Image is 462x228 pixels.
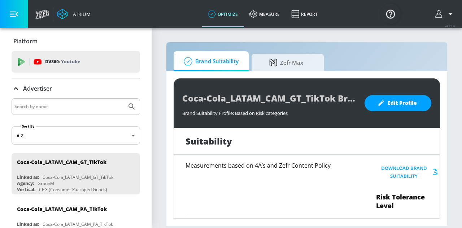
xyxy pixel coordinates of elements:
[259,54,314,71] span: Zefr Max
[17,174,39,180] div: Linked as:
[445,24,455,28] span: v 4.25.4
[202,1,244,27] a: optimize
[57,9,91,20] a: Atrium
[244,1,286,27] a: measure
[17,159,106,165] div: Coca-Cola_LATAM_CAM_GT_TikTok
[17,206,107,212] div: Coca-Cola_LATAM_CAM_PA_TikTok
[17,180,34,186] div: Agency:
[70,11,91,17] div: Atrium
[376,193,440,210] span: Risk Tolerance Level
[12,153,140,194] div: Coca-Cola_LATAM_CAM_GT_TikTokLinked as:Coca-Cola_LATAM_CAM_GT_TikTokAgency:GroupMVertical:CPG (Co...
[376,163,440,182] button: Download Brand Suitability
[13,37,38,45] p: Platform
[286,1,323,27] a: Report
[12,126,140,145] div: A-Z
[12,31,140,51] div: Platform
[45,58,80,66] p: DV360:
[17,221,39,227] div: Linked as:
[380,4,401,24] button: Open Resource Center
[12,51,140,73] div: DV360: Youtube
[38,180,54,186] div: GroupM
[61,58,80,65] p: Youtube
[39,186,107,193] div: CPG (Consumer Packaged Goods)
[365,95,431,111] button: Edit Profile
[43,221,113,227] div: Coca-Cola_LATAM_CAM_PA_TikTok
[21,124,36,129] label: Sort By
[43,174,113,180] div: Coca-Cola_LATAM_CAM_GT_TikTok
[182,106,357,116] div: Brand Suitability Profile: Based on Risk categories
[14,102,124,111] input: Search by name
[186,135,232,147] h1: Suitability
[12,78,140,99] div: Advertiser
[186,163,355,168] h6: Measurements based on 4A’s and Zefr Content Policy
[17,186,35,193] div: Vertical:
[181,53,239,70] span: Brand Suitability
[379,99,417,108] span: Edit Profile
[23,85,52,93] p: Advertiser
